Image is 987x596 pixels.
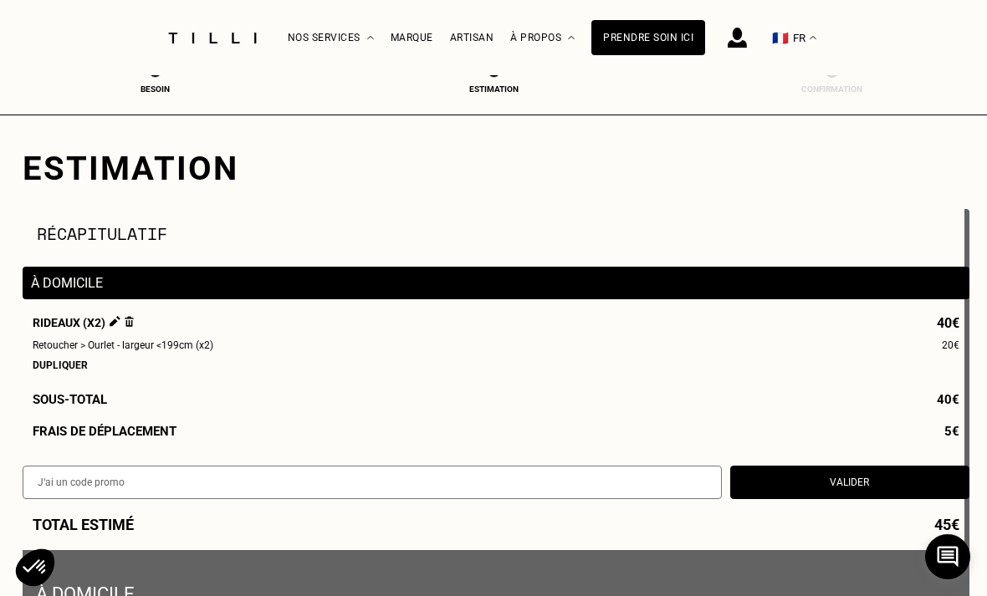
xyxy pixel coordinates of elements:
[391,32,433,43] a: Marque
[288,1,374,75] div: Nos services
[937,316,959,330] span: 40€
[23,466,722,499] input: J‘ai un code promo
[33,316,134,330] span: Rideaux (x2)
[944,424,959,439] span: 5€
[367,36,374,40] img: Menu déroulant
[125,316,134,327] img: Supprimer
[23,392,969,407] div: Sous-Total
[122,84,189,94] div: Besoin
[23,516,969,533] div: Total estimé
[764,1,825,75] button: 🇫🇷 FR
[591,20,705,55] a: Prendre soin ici
[23,424,969,439] div: Frais de déplacement
[730,466,969,499] button: Valider
[799,84,866,94] div: Confirmation
[728,28,747,48] img: icône connexion
[510,1,575,75] div: À propos
[772,30,789,46] span: 🇫🇷
[568,36,575,40] img: Menu déroulant à propos
[162,33,263,43] img: Logo du service de couturière Tilli
[450,32,494,43] a: Artisan
[31,275,961,291] p: À domicile
[37,222,969,246] section: Récapitulatif
[110,316,120,327] img: Éditer
[460,84,527,94] div: Estimation
[934,516,959,533] span: 45€
[33,339,213,353] span: Retoucher > Ourlet - largeur <199cm (x2)
[942,339,959,353] span: 20€
[23,149,964,188] div: Estimation
[33,359,959,371] div: Dupliquer
[937,392,959,407] span: 40€
[810,36,816,40] img: menu déroulant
